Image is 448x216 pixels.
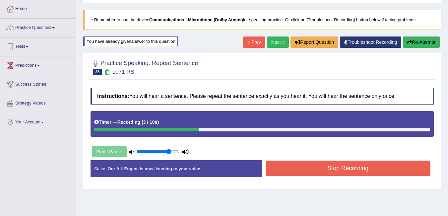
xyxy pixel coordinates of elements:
b: Recording [117,119,140,125]
button: Report Question [290,36,338,48]
h2: Practice Speaking: Repeat Sentence [91,58,198,75]
small: Exam occurring question [103,69,110,75]
b: 3 / 10s [143,119,158,125]
div: Status: [91,160,262,177]
button: Re-Attempt [403,36,440,48]
button: Stop Recording [266,161,431,176]
span: 36 [93,69,102,75]
a: Practice Questions [0,19,76,35]
b: Instructions: [97,93,129,99]
b: Communications - Microphone (Dolby Atmos) [149,17,243,22]
a: Next » [267,36,289,48]
a: Predictions [0,56,76,73]
b: ) [157,119,159,125]
h4: You will hear a sentence. Please repeat the sentence exactly as you hear it. You will hear the se... [91,88,434,105]
a: « Prev [243,36,265,48]
blockquote: * Remember to use the device for speaking practice. Or click on [Troubleshoot Recording] button b... [83,10,441,30]
b: ( [142,119,143,125]
a: Your Account [0,113,76,130]
a: Success Stories [0,75,76,92]
div: You have already given answer to this question [83,36,178,46]
strong: Our A.I. Engine is now listening to your voice. [107,166,201,171]
a: Strategy Videos [0,94,76,111]
a: Troubleshoot Recording [340,36,401,48]
small: 1071 RS [112,69,134,75]
a: Tests [0,37,76,54]
h5: Timer — [94,120,159,125]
